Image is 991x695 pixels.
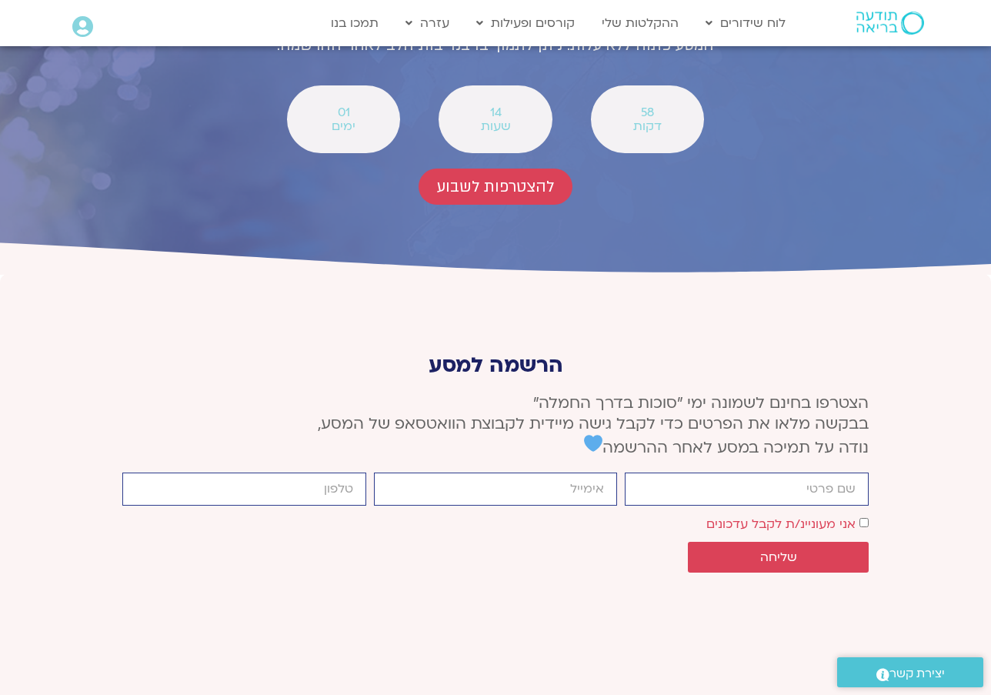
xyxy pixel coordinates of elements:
a: לוח שידורים [698,8,793,38]
span: 01 [307,105,380,119]
a: יצירת קשר [837,657,983,687]
input: שם פרטי [625,473,869,506]
p: הצטרפו בחינם לשמונה ימי ״סוכות בדרך החמלה״ [122,393,869,458]
span: דקות [611,119,684,133]
label: אני מעוניינ/ת לקבל עדכונים [706,516,856,533]
span: ימים [307,119,380,133]
input: מותר להשתמש רק במספרים ותווי טלפון (#, -, *, וכו'). [122,473,366,506]
a: להצטרפות לשבוע [419,169,572,205]
button: שליחה [688,542,869,573]
span: 58 [611,105,684,119]
span: להצטרפות לשבוע [437,178,554,195]
span: שעות [459,119,532,133]
span: בבקשה מלאו את הפרטים כדי לקבל גישה מיידית לקבוצת הוואטסאפ של המסע, [318,413,869,434]
span: יצירת קשר [889,663,945,684]
img: 💙 [584,434,602,453]
input: אימייל [374,473,618,506]
img: תודעה בריאה [856,12,924,35]
span: נודה על תמיכה במסע לאחר ההרשמה [584,437,869,458]
a: ההקלטות שלי [594,8,686,38]
span: שליחה [760,550,797,564]
span: 14 [459,105,532,119]
a: תמכו בנו [323,8,386,38]
p: הרשמה למסע [122,353,869,377]
form: טופס חדש [122,473,869,580]
a: עזרה [398,8,457,38]
a: קורסים ופעילות [469,8,582,38]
